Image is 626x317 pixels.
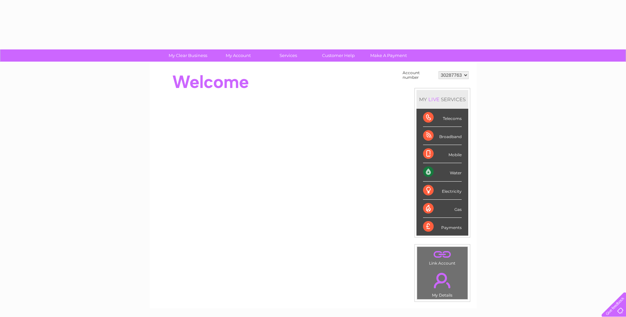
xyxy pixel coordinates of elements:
div: Mobile [423,145,462,163]
a: My Clear Business [161,49,215,62]
div: Water [423,163,462,181]
td: Link Account [417,246,468,267]
a: . [419,248,466,260]
a: Make A Payment [361,49,416,62]
a: Customer Help [311,49,366,62]
div: Telecoms [423,109,462,127]
a: . [419,269,466,292]
a: My Account [211,49,265,62]
td: My Details [417,267,468,300]
div: LIVE [427,96,441,102]
div: MY SERVICES [416,90,468,109]
div: Gas [423,200,462,218]
div: Payments [423,218,462,236]
a: Services [261,49,315,62]
div: Broadband [423,127,462,145]
td: Account number [401,69,437,81]
div: Electricity [423,182,462,200]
